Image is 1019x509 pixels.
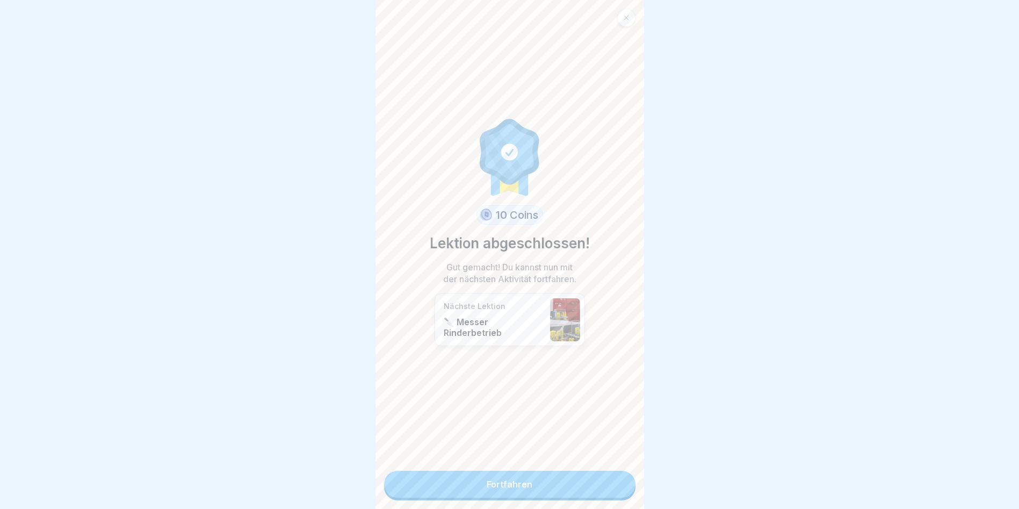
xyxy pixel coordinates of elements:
[476,205,543,225] div: 10 Coins
[474,116,546,197] img: completion.svg
[384,471,635,498] a: Fortfahren
[444,317,545,338] p: 🔪 Messer Rinderbetrieb
[478,207,494,223] img: coin.svg
[440,261,580,285] p: Gut gemacht! Du kannst nun mit der nächsten Aktivität fortfahren.
[430,233,590,254] p: Lektion abgeschlossen!
[444,302,545,311] p: Nächste Lektion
